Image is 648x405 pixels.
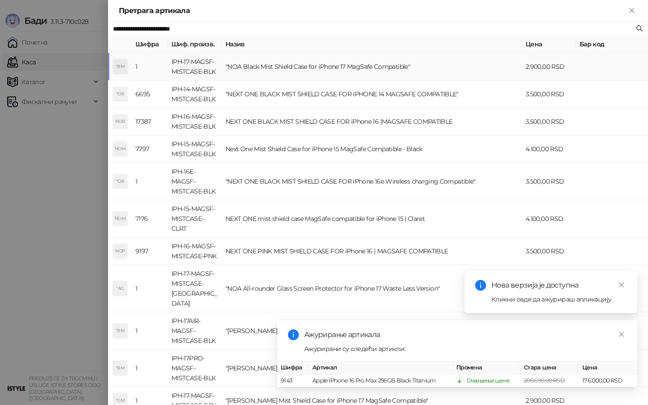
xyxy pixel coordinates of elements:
[491,294,626,304] div: Кликни овде да ажурираш апликацију
[222,312,522,350] td: "[PERSON_NAME] Mist Shield Case for iPhone 17 Air MagSafe Compatible"
[222,350,522,387] td: "[PERSON_NAME] Mist Shield Case for iPhone 17 Pro MagSafe Compatible"
[168,81,222,108] td: IPH-14-MAGSF-MISTCASE-BLK
[113,324,127,338] div: "BM
[222,163,522,200] td: "NEXT ONE BLACK MIST SHIELD CASE FOR iPhone 16e Wireless charging Compatible"
[113,87,127,101] div: "OB
[616,280,626,290] a: Close
[119,5,626,16] div: Претрага артикала
[168,53,222,81] td: IPH-17-MAGSF-MISTCASE-BLK
[222,238,522,265] td: NEXT ONE PINK MIST SHIELD CASE FOR iPhone 16 | MAGSAFE COMPATIBLE
[579,361,637,374] th: Цена
[309,374,453,387] td: Apple iPhone 16 Pro Max 256GB Black Titanium
[453,361,520,374] th: Промена
[277,374,309,387] td: 9143
[522,36,576,53] th: Цена
[222,265,522,312] td: "NOA All-rounder Glass Screen Protector for iPhone 17 Waste Less Version"
[277,361,309,374] th: Шифра
[475,280,486,291] span: info-circle
[168,108,222,135] td: IPH-16-MAGSF-MISTCASE-BLK
[113,59,127,74] div: "BM
[626,5,637,16] button: Close
[304,329,626,340] div: Ажурирање артикала
[222,108,522,135] td: NEXT ONE BLACK MIST SHIELD CASE FOR iPhone 16 |MAGSAFE COMPATIBLE
[132,265,168,312] td: 1
[491,280,626,291] div: Нова верзија је доступна
[522,265,576,312] td: 1,00 RSD
[304,344,626,354] div: Ажурирани су следећи артикли:
[168,350,222,387] td: IPH-17PRO-MAGSF-MISTCASE-BLK
[467,376,509,385] div: Смањење цене
[113,142,127,156] div: NOM
[309,361,453,374] th: Артикал
[132,81,168,108] td: 6695
[168,312,222,350] td: IPH-17AIR-MAGSF-MISTCASE-BLK
[168,238,222,265] td: IPH-16-MAGSF-MISTCASE-PNK
[113,281,127,296] div: "AG
[522,200,576,238] td: 4.100,00 RSD
[132,200,168,238] td: 7176
[132,238,168,265] td: 9197
[618,282,625,288] span: close
[222,81,522,108] td: "NEXT ONE BLACK MIST SHIELD CASE FOR IPHONE 14 MAGSAFE COMPATIBLE"
[168,200,222,238] td: IPH-15-MAGSF-MISTCASE-CLRT
[288,329,299,340] span: info-circle
[618,331,625,337] span: close
[522,163,576,200] td: 3.500,00 RSD
[132,108,168,135] td: 17387
[222,135,522,163] td: Next One Mist Shield Case for iPhone 15 MagSafe Compatible - Black
[132,163,168,200] td: 1
[522,135,576,163] td: 4.100,00 RSD
[222,36,522,53] th: Назив
[132,36,168,53] th: Шифра
[520,361,579,374] th: Стара цена
[132,135,168,163] td: 7797
[113,174,127,189] div: "OB
[579,374,637,387] td: 176.000,00 RSD
[113,114,127,129] div: NOB
[168,36,222,53] th: Шиф. произв.
[113,361,127,375] div: "BM
[168,135,222,163] td: IPH-15-MAGSF-MISTCASE-BLK
[132,312,168,350] td: 1
[576,36,648,53] th: Бар код
[524,377,565,384] span: 200.690,00 RSD
[522,238,576,265] td: 3.500,00 RSD
[168,163,222,200] td: IPH-16E-MAGSF-MISTCASE-BLK
[168,265,222,312] td: IPH-17-MAGSF-MISTCASE-[GEOGRAPHIC_DATA]
[222,200,522,238] td: NEXT ONE mist shield case MagSafe compatible for iPhone 15 | Claret
[113,211,127,226] div: NOM
[522,108,576,135] td: 3.500,00 RSD
[522,81,576,108] td: 3.500,00 RSD
[132,350,168,387] td: 1
[113,244,127,258] div: NOP
[522,53,576,81] td: 2.900,00 RSD
[222,53,522,81] td: "NOA Black Mist Shield Case for iPhone 17 MagSafe Compatible"
[616,329,626,339] a: Close
[132,53,168,81] td: 1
